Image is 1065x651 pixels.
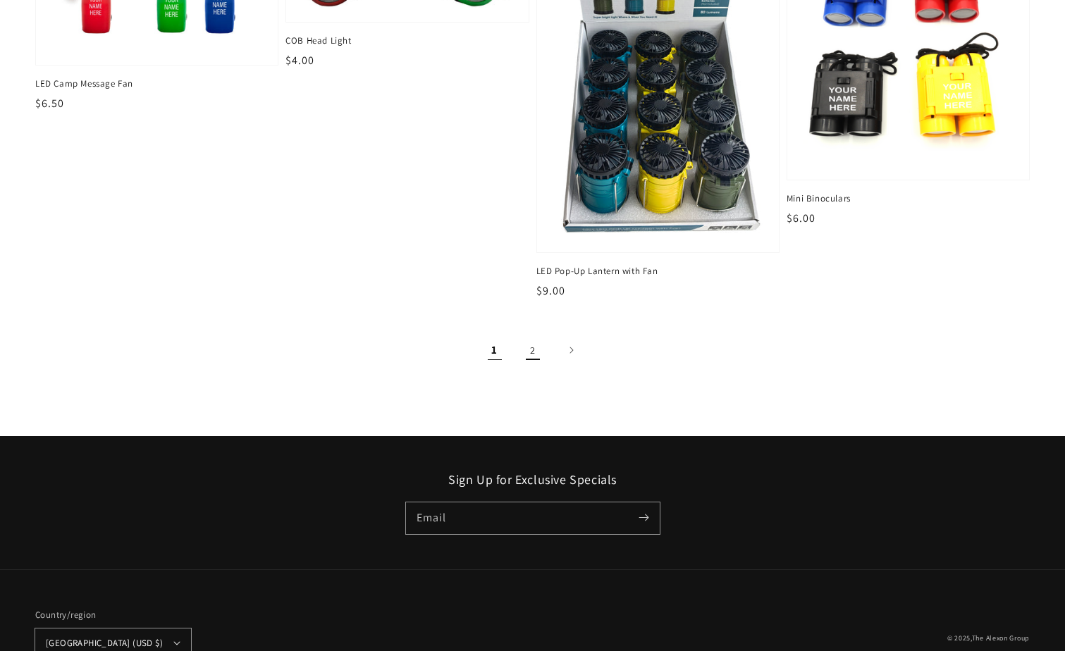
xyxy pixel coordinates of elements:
h2: Sign Up for Exclusive Specials [35,471,1030,488]
span: $6.00 [787,211,815,225]
span: COB Head Light [285,35,529,47]
small: © 2025, [947,633,1030,643]
span: Mini Binoculars [787,192,1030,205]
button: Subscribe [629,502,660,533]
a: Page 2 [517,335,548,366]
h2: Country/region [35,608,191,622]
span: Page 1 [479,335,510,366]
span: LED Camp Message Fan [35,77,278,90]
nav: Pagination [35,335,1030,366]
span: $9.00 [536,283,565,298]
a: The Alexon Group [972,633,1030,643]
span: $4.00 [285,53,314,68]
span: $6.50 [35,96,64,111]
a: Next page [555,335,586,366]
span: LED Pop-Up Lantern with Fan [536,265,780,278]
